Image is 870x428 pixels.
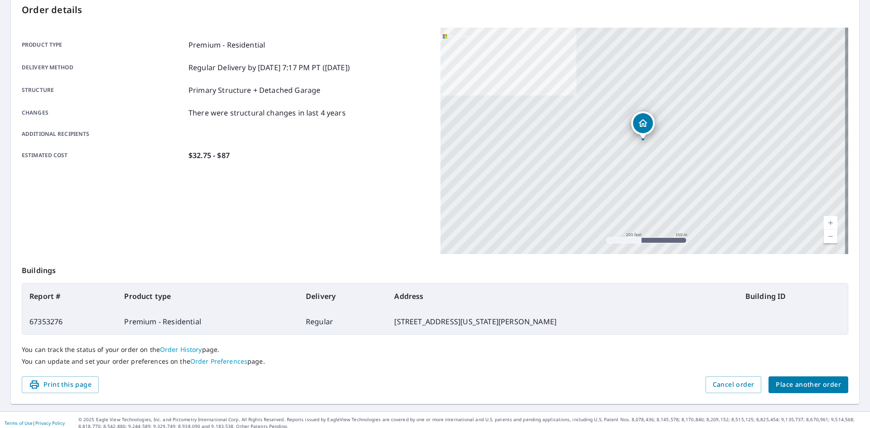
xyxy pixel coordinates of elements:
[160,345,202,354] a: Order History
[22,357,848,365] p: You can update and set your order preferences on the page.
[22,309,117,334] td: 67353276
[190,357,247,365] a: Order Preferences
[768,376,848,393] button: Place another order
[188,62,350,73] p: Regular Delivery by [DATE] 7:17 PM PT ([DATE])
[706,376,762,393] button: Cancel order
[299,309,387,334] td: Regular
[387,309,738,334] td: [STREET_ADDRESS][US_STATE][PERSON_NAME]
[22,39,185,50] p: Product type
[22,346,848,354] p: You can track the status of your order on the page.
[22,376,99,393] button: Print this page
[188,39,265,50] p: Premium - Residential
[5,420,65,426] p: |
[188,107,346,118] p: There were structural changes in last 4 years
[29,379,92,390] span: Print this page
[22,284,117,309] th: Report #
[22,254,848,283] p: Buildings
[824,230,837,243] a: Current Level 17, Zoom Out
[299,284,387,309] th: Delivery
[22,62,185,73] p: Delivery method
[188,85,320,96] p: Primary Structure + Detached Garage
[22,85,185,96] p: Structure
[22,3,848,17] p: Order details
[188,150,230,161] p: $32.75 - $87
[776,379,841,390] span: Place another order
[5,420,33,426] a: Terms of Use
[387,284,738,309] th: Address
[738,284,848,309] th: Building ID
[35,420,65,426] a: Privacy Policy
[22,107,185,118] p: Changes
[117,284,299,309] th: Product type
[824,216,837,230] a: Current Level 17, Zoom In
[631,111,655,139] div: Dropped pin, building 1, Residential property, 8704 California Ct Joshua, TX 76058
[117,309,299,334] td: Premium - Residential
[22,130,185,138] p: Additional recipients
[22,150,185,161] p: Estimated cost
[713,379,754,390] span: Cancel order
